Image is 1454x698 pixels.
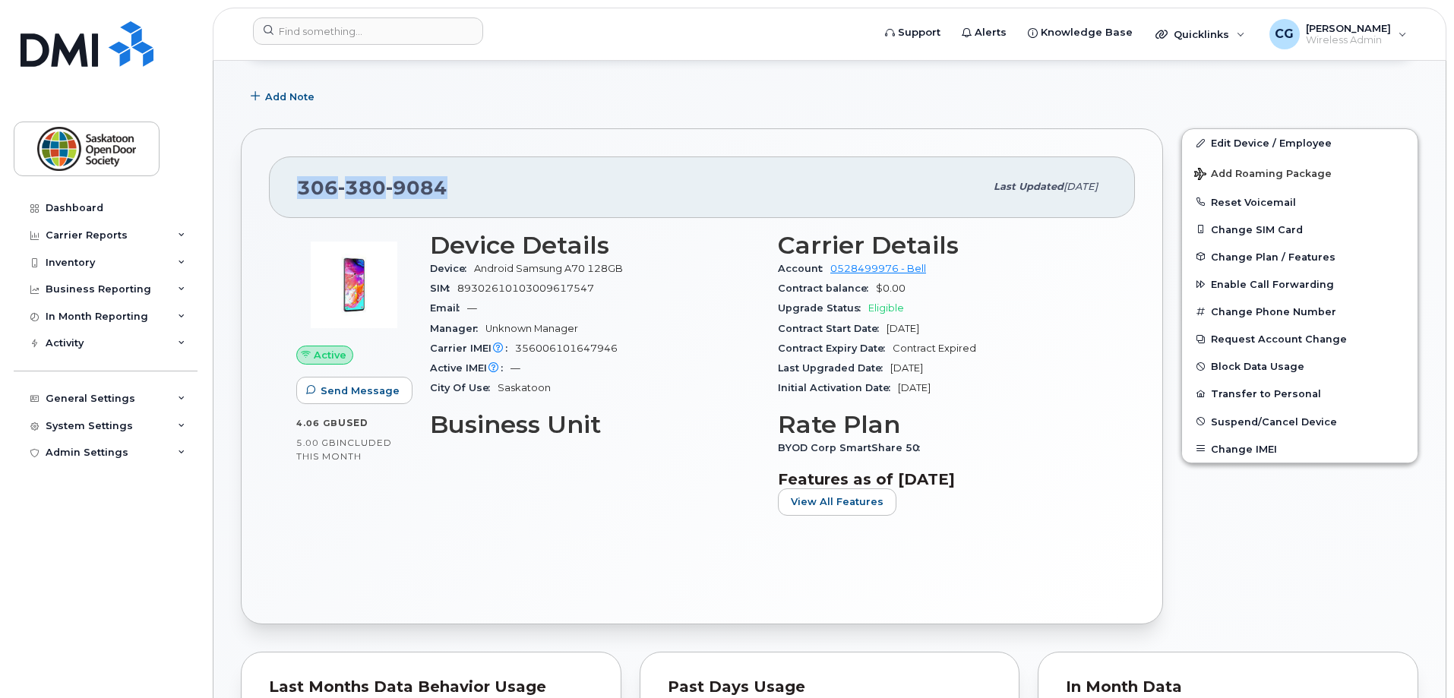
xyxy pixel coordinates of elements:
[467,302,477,314] span: —
[890,362,923,374] span: [DATE]
[1182,408,1418,435] button: Suspend/Cancel Device
[296,437,337,448] span: 5.00 GB
[778,263,830,274] span: Account
[778,382,898,393] span: Initial Activation Date
[430,232,760,259] h3: Device Details
[1182,270,1418,298] button: Enable Call Forwarding
[778,323,887,334] span: Contract Start Date
[778,470,1108,488] h3: Features as of [DATE]
[498,382,551,393] span: Saskatoon
[1194,168,1332,182] span: Add Roaming Package
[1275,25,1294,43] span: CG
[1041,25,1133,40] span: Knowledge Base
[297,176,447,199] span: 306
[830,263,926,274] a: 0528499976 - Bell
[975,25,1007,40] span: Alerts
[1145,19,1256,49] div: Quicklinks
[898,25,940,40] span: Support
[876,283,906,294] span: $0.00
[778,488,896,516] button: View All Features
[296,418,338,428] span: 4.06 GB
[338,176,386,199] span: 380
[1182,216,1418,243] button: Change SIM Card
[898,382,931,393] span: [DATE]
[1182,157,1418,188] button: Add Roaming Package
[778,442,928,453] span: BYOD Corp SmartShare 50
[1174,28,1229,40] span: Quicklinks
[269,680,593,695] div: Last Months Data Behavior Usage
[1182,325,1418,352] button: Request Account Change
[778,302,868,314] span: Upgrade Status
[778,362,890,374] span: Last Upgraded Date
[474,263,623,274] span: Android Samsung A70 128GB
[1306,22,1391,34] span: [PERSON_NAME]
[951,17,1017,48] a: Alerts
[485,323,578,334] span: Unknown Manager
[430,302,467,314] span: Email
[457,283,594,294] span: 89302610103009617547
[1066,680,1390,695] div: In Month Data
[1064,181,1098,192] span: [DATE]
[778,283,876,294] span: Contract balance
[308,239,400,330] img: image20231002-3703462-104ph8m.jpeg
[430,382,498,393] span: City Of Use
[1182,435,1418,463] button: Change IMEI
[430,323,485,334] span: Manager
[1259,19,1418,49] div: Calvin Gordon
[515,343,618,354] span: 356006101647946
[887,323,919,334] span: [DATE]
[338,417,368,428] span: used
[1182,352,1418,380] button: Block Data Usage
[314,348,346,362] span: Active
[430,411,760,438] h3: Business Unit
[430,343,515,354] span: Carrier IMEI
[778,411,1108,438] h3: Rate Plan
[510,362,520,374] span: —
[430,263,474,274] span: Device
[430,283,457,294] span: SIM
[1211,415,1337,427] span: Suspend/Cancel Device
[893,343,976,354] span: Contract Expired
[321,384,400,398] span: Send Message
[430,362,510,374] span: Active IMEI
[868,302,904,314] span: Eligible
[778,343,893,354] span: Contract Expiry Date
[1211,279,1334,290] span: Enable Call Forwarding
[994,181,1064,192] span: Last updated
[296,437,392,462] span: included this month
[791,494,883,509] span: View All Features
[1211,251,1335,262] span: Change Plan / Features
[241,83,327,110] button: Add Note
[1182,298,1418,325] button: Change Phone Number
[1306,34,1391,46] span: Wireless Admin
[1182,129,1418,156] a: Edit Device / Employee
[874,17,951,48] a: Support
[668,680,992,695] div: Past Days Usage
[1182,188,1418,216] button: Reset Voicemail
[265,90,315,104] span: Add Note
[296,377,412,404] button: Send Message
[778,232,1108,259] h3: Carrier Details
[1182,380,1418,407] button: Transfer to Personal
[1182,243,1418,270] button: Change Plan / Features
[1017,17,1143,48] a: Knowledge Base
[253,17,483,45] input: Find something...
[386,176,447,199] span: 9084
